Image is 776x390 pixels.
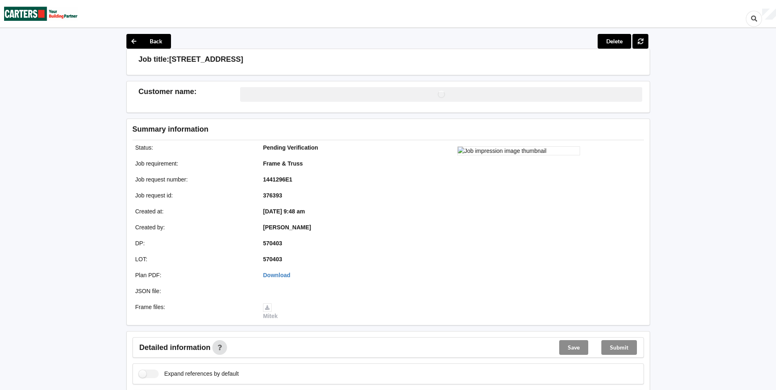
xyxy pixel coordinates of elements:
a: Mitek [263,304,278,319]
div: Created at : [130,207,258,215]
div: JSON file : [130,287,258,295]
h3: [STREET_ADDRESS] [169,55,243,64]
div: Job request number : [130,175,258,184]
b: Frame & Truss [263,160,303,167]
b: 570403 [263,240,282,247]
div: Status : [130,143,258,152]
div: Created by : [130,223,258,231]
b: Pending Verification [263,144,318,151]
span: Detailed information [139,344,211,351]
h3: Summary information [133,125,513,134]
div: Frame files : [130,303,258,320]
div: Job request id : [130,191,258,199]
b: 570403 [263,256,282,262]
h3: Customer name : [139,87,241,96]
label: Expand references by default [139,370,239,378]
a: Download [263,272,290,278]
div: LOT : [130,255,258,263]
button: Back [126,34,171,49]
button: Delete [598,34,631,49]
div: Job requirement : [130,159,258,168]
div: Plan PDF : [130,271,258,279]
b: 1441296E1 [263,176,292,183]
div: DP : [130,239,258,247]
b: [PERSON_NAME] [263,224,311,231]
b: 376393 [263,192,282,199]
b: [DATE] 9:48 am [263,208,305,215]
h3: Job title: [139,55,169,64]
img: Job impression image thumbnail [457,146,580,155]
img: Carters [4,0,78,27]
div: User Profile [762,9,776,20]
